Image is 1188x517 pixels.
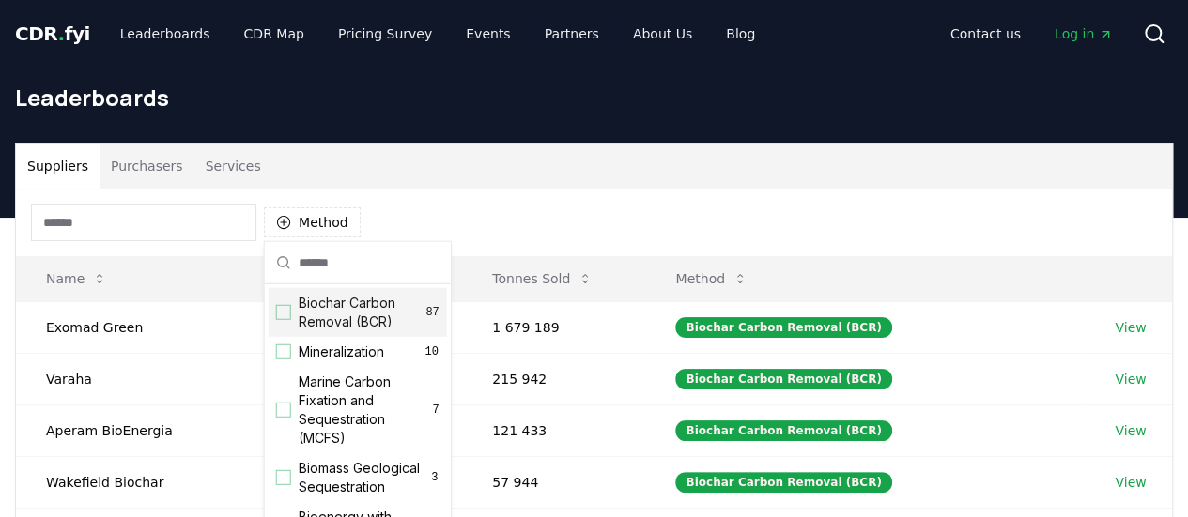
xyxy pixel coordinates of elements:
a: Partners [530,17,614,51]
a: View [1115,318,1146,337]
button: Name [31,260,122,297]
h1: Leaderboards [15,83,1173,113]
span: 7 [432,403,439,418]
nav: Main [105,17,770,51]
span: . [58,23,65,45]
div: Biochar Carbon Removal (BCR) [675,472,891,493]
a: Events [451,17,525,51]
nav: Main [935,17,1128,51]
span: 3 [430,470,440,485]
td: Wakefield Biochar [16,456,239,508]
td: 196 274 [239,301,462,353]
td: 121 433 [462,404,645,456]
div: Biochar Carbon Removal (BCR) [675,420,891,441]
td: Exomad Green [16,301,239,353]
span: Mineralization [299,342,384,361]
span: Biomass Geological Sequestration [299,459,430,496]
a: View [1115,421,1146,440]
span: Biochar Carbon Removal (BCR) [299,294,426,331]
td: 57 936 [239,456,462,508]
span: 10 [424,344,440,359]
a: View [1115,473,1146,492]
span: Marine Carbon Fixation and Sequestration (MCFS) [299,373,433,448]
button: Suppliers [16,144,100,189]
button: Services [194,144,272,189]
a: CDR Map [229,17,319,51]
td: 57 944 [462,456,645,508]
a: Log in [1040,17,1128,51]
div: Biochar Carbon Removal (BCR) [675,369,891,389]
button: Method [264,207,361,237]
a: About Us [618,17,707,51]
button: Tonnes Delivered [255,260,420,297]
td: 100 609 [239,353,462,404]
td: 89 548 [239,404,462,456]
a: Pricing Survey [323,17,447,51]
span: Log in [1055,24,1113,43]
span: 87 [425,305,439,320]
td: 1 679 189 [462,301,645,353]
button: Method [660,260,763,297]
a: CDR.fyi [15,21,90,47]
a: Contact us [935,17,1036,51]
button: Tonnes Sold [477,260,608,297]
td: 215 942 [462,353,645,404]
span: CDR fyi [15,23,90,45]
a: Blog [711,17,770,51]
a: View [1115,370,1146,388]
td: Varaha [16,353,239,404]
div: Biochar Carbon Removal (BCR) [675,317,891,338]
button: Purchasers [100,144,194,189]
td: Aperam BioEnergia [16,404,239,456]
a: Leaderboards [105,17,225,51]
